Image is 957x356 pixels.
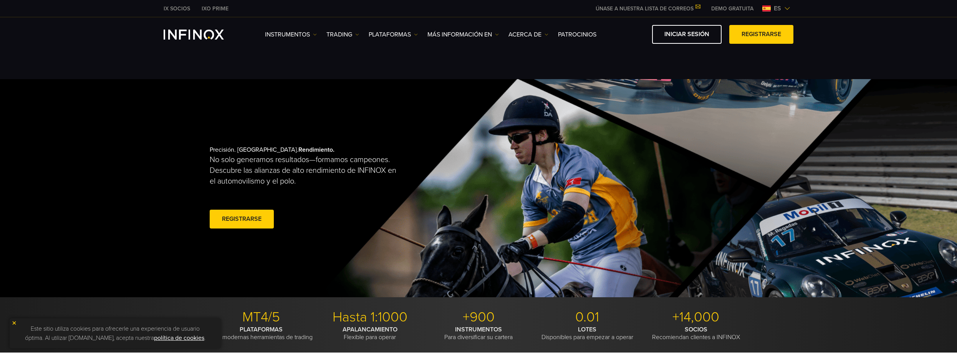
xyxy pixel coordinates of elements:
a: INFINOX [158,5,196,13]
div: Precisión. [GEOGRAPHIC_DATA]. [210,134,452,243]
strong: Rendimiento. [298,146,334,154]
a: INFINOX Logo [164,30,242,40]
a: TRADING [326,30,359,39]
a: INFINOX MENU [705,5,759,13]
img: yellow close icon [12,320,17,326]
span: es [771,4,784,13]
p: Disponibles para empezar a operar [536,326,639,341]
a: INFINOX [196,5,234,13]
p: +900 [427,309,530,326]
p: +14,000 [644,309,747,326]
a: Iniciar sesión [652,25,722,44]
strong: SOCIOS [685,326,707,333]
a: Registrarse [729,25,793,44]
p: Para diversificar su cartera [427,326,530,341]
a: Patrocinios [558,30,596,39]
p: Con modernas herramientas de trading [210,326,313,341]
a: Más información en [427,30,499,39]
strong: APALANCAMIENTO [343,326,397,333]
p: No solo generamos resultados—formamos campeones. Descubre las alianzas de alto rendimiento de INF... [210,154,403,187]
a: Registrarse [210,210,274,229]
p: Hasta 1:1000 [318,309,421,326]
strong: PLATAFORMAS [240,326,283,333]
a: ACERCA DE [508,30,548,39]
strong: INSTRUMENTOS [455,326,502,333]
strong: LOTES [578,326,596,333]
a: PLATAFORMAS [369,30,418,39]
a: política de cookies [154,334,204,342]
p: 0.01 [536,309,639,326]
p: Este sitio utiliza cookies para ofrecerle una experiencia de usuario óptima. Al utilizar [DOMAIN_... [13,322,217,344]
p: Flexible para operar [318,326,421,341]
p: MT4/5 [210,309,313,326]
p: Recomiendan clientes a INFINOX [644,326,747,341]
a: Instrumentos [265,30,317,39]
a: ÚNASE A NUESTRA LISTA DE CORREOS [590,5,705,12]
